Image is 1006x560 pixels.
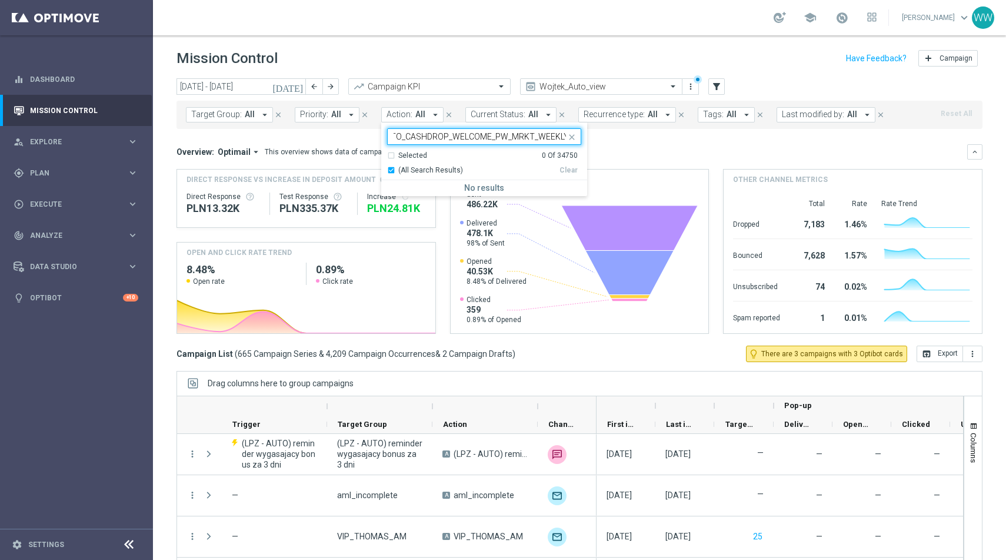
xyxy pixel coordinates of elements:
[917,346,963,362] button: open_in_browser Export
[442,450,450,458] span: A
[703,110,724,120] span: Tags:
[694,75,702,84] div: There are unsaved changes
[940,54,972,62] span: Campaign
[816,532,822,541] span: —
[28,541,64,548] a: Settings
[794,214,825,233] div: 7,183
[969,433,978,463] span: Columns
[13,200,139,209] div: play_circle_outline Execute keyboard_arrow_right
[176,78,306,95] input: Select date range
[13,231,139,240] button: track_changes Analyze keyboard_arrow_right
[13,293,139,303] div: lightbulb Optibot +10
[127,198,138,210] i: keyboard_arrow_right
[685,79,697,94] button: more_vert
[548,486,567,505] div: Target group only
[14,282,138,313] div: Optibot
[242,438,317,470] span: (LPZ - AUTO) reminder wygasajacy bonus za 3 dni
[794,199,825,208] div: Total
[839,214,867,233] div: 1.46%
[338,420,387,429] span: Target Group
[875,491,881,500] span: —
[30,170,127,177] span: Plan
[467,277,527,286] span: 8.48% of Delivered
[665,490,691,501] div: 25 Sep 2025, Thursday
[30,232,127,239] span: Analyze
[665,449,691,459] div: 28 Sep 2025, Sunday
[467,257,527,266] span: Opened
[13,137,139,147] button: person_search Explore keyboard_arrow_right
[274,111,282,119] i: close
[875,532,881,541] span: —
[398,151,427,161] div: Selected
[401,192,410,201] button: refresh
[367,192,425,201] div: Increase
[465,107,557,122] button: Current Status: All arrow_drop_down
[934,532,940,541] span: —
[127,230,138,241] i: keyboard_arrow_right
[846,54,907,62] input: Have Feedback?
[14,137,127,147] div: Explore
[746,346,907,362] button: lightbulb_outline There are 3 campaigns with 3 Optibot cards
[127,167,138,178] i: keyboard_arrow_right
[14,95,138,126] div: Mission Control
[337,438,422,470] span: (LPZ - AUTO) reminder wygasajacy bonus za 3 dni
[346,110,357,120] i: arrow_drop_down
[676,108,687,121] button: close
[337,490,398,501] span: aml_incomplete
[381,107,444,122] button: Action: All arrow_drop_down
[295,107,359,122] button: Priority: All arrow_drop_down
[733,276,780,295] div: Unsubscribed
[187,449,198,459] i: more_vert
[877,111,885,119] i: close
[310,82,318,91] i: arrow_back
[755,108,765,121] button: close
[186,247,292,258] h4: OPEN AND CLICK RATE TREND
[520,78,682,95] ng-select: Wojtek_Auto_view
[839,307,867,326] div: 0.01%
[875,108,886,121] button: close
[186,263,297,277] h2: 8.48%
[741,110,752,120] i: arrow_drop_down
[607,490,632,501] div: 25 Sep 2025, Thursday
[387,110,412,120] span: Action:
[686,82,695,91] i: more_vert
[123,294,138,301] div: +10
[543,110,554,120] i: arrow_drop_down
[13,262,139,271] button: Data Studio keyboard_arrow_right
[711,81,722,92] i: filter_alt
[761,349,903,359] span: There are 3 campaigns with 3 Optibot cards
[12,539,22,550] i: settings
[443,420,467,429] span: Action
[442,533,450,540] span: A
[435,349,441,359] span: &
[607,531,632,542] div: 22 Sep 2025, Monday
[875,449,881,459] span: —
[337,531,407,542] span: VIP_THOMAS_AM
[557,108,567,121] button: close
[232,491,238,500] span: —
[14,261,127,272] div: Data Studio
[542,151,578,161] div: 0 Of 34750
[306,78,322,95] button: arrow_back
[186,107,273,122] button: Target Group: All arrow_drop_down
[430,110,441,120] i: arrow_drop_down
[548,445,567,464] div: SMS RT
[512,349,515,359] span: )
[665,531,691,542] div: 22 Sep 2025, Monday
[467,228,505,238] span: 478.1K
[757,448,764,458] label: —
[578,107,676,122] button: Recurrence type: All arrow_drop_down
[584,110,645,120] span: Recurrence type:
[208,379,354,388] div: Row Groups
[186,174,376,185] span: Direct Response VS Increase In Deposit Amount
[467,266,527,277] span: 40.53K
[794,245,825,264] div: 7,628
[467,199,498,210] span: 486.22K
[367,201,425,216] div: PLN24,811
[353,81,365,92] i: trending_up
[968,349,977,359] i: more_vert
[816,449,822,459] span: —
[191,110,242,120] span: Target Group:
[30,64,138,95] a: Dashboard
[525,81,537,92] i: preview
